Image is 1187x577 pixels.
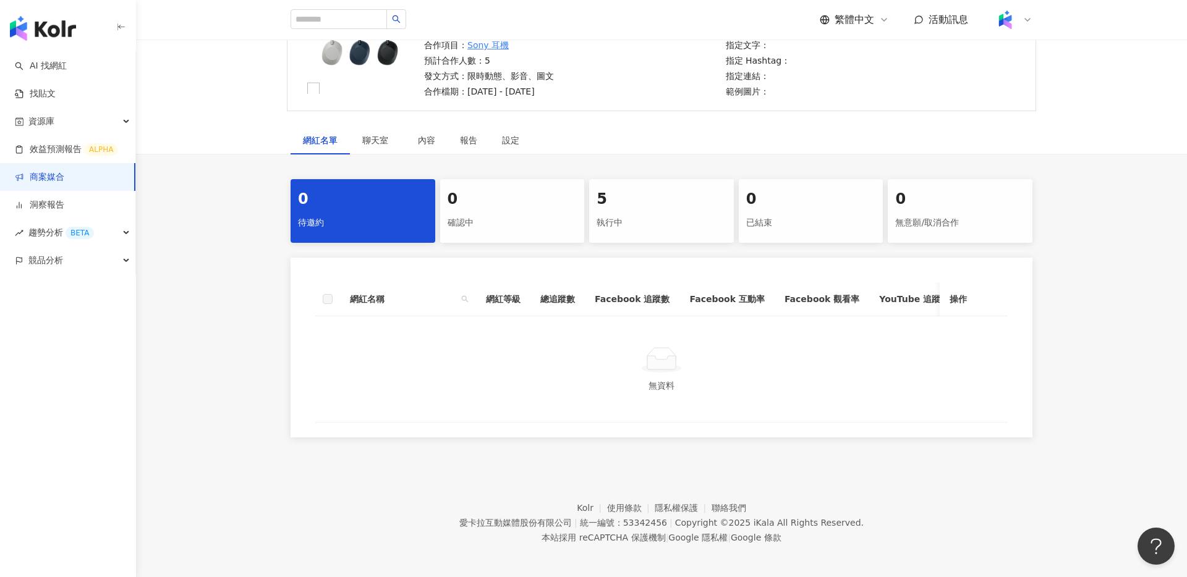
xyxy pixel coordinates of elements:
[675,518,864,528] div: Copyright © 2025 All Rights Reserved.
[448,189,577,210] div: 0
[607,503,655,513] a: 使用條款
[424,38,554,52] p: 合作項目：
[585,282,679,316] th: Facebook 追蹤數
[726,69,797,83] p: 指定連結：
[574,518,577,528] span: |
[726,85,797,98] p: 範例圖片：
[530,282,585,316] th: 總追蹤數
[460,133,477,147] div: 報告
[655,503,712,513] a: 隱私權保護
[461,295,469,303] span: search
[670,518,673,528] span: |
[895,213,1025,234] div: 無意願/取消合作
[929,14,968,25] span: 活動訊息
[679,282,774,316] th: Facebook 互動率
[424,69,554,83] p: 發文方式：限時動態、影音、圖文
[459,518,572,528] div: 愛卡拉互動媒體股份有限公司
[835,13,874,27] span: 繁體中文
[424,85,554,98] p: 合作檔期：[DATE] - [DATE]
[726,54,797,67] p: 指定 Hashtag：
[303,133,338,147] div: 網紅名單
[418,133,435,147] div: 內容
[467,38,509,52] a: Sony 耳機
[895,189,1025,210] div: 0
[298,213,428,234] div: 待邀約
[746,189,876,210] div: 0
[362,136,393,145] span: 聊天室
[940,282,1008,316] th: 操作
[15,143,118,156] a: 效益預測報告ALPHA
[597,213,726,234] div: 執行中
[869,282,959,316] th: YouTube 追蹤數
[668,533,728,542] a: Google 隱私權
[15,171,64,183] a: 商案媒合
[666,533,669,542] span: |
[350,292,456,306] span: 網紅名稱
[580,518,667,528] div: 統一編號：53342456
[502,133,519,147] div: 設定
[28,219,94,246] span: 趨勢分析
[298,189,428,210] div: 0
[726,38,797,52] p: 指定文字：
[66,227,94,239] div: BETA
[459,290,471,308] span: search
[28,107,54,135] span: 資源庫
[15,199,64,211] a: 洞察報告
[15,60,67,72] a: searchAI 找網紅
[28,246,63,274] span: 競品分析
[330,379,993,392] div: 無資料
[597,189,726,210] div: 5
[10,16,76,41] img: logo
[1138,528,1175,565] iframe: Help Scout Beacon - Open
[15,229,23,237] span: rise
[300,27,420,94] img: Sony 耳機
[993,8,1017,32] img: Kolr%20app%20icon%20%281%29.png
[731,533,781,542] a: Google 條款
[15,88,56,100] a: 找貼文
[728,533,731,542] span: |
[775,282,869,316] th: Facebook 觀看率
[754,518,775,528] a: iKala
[424,54,554,67] p: 預計合作人數：5
[542,530,781,545] span: 本站採用 reCAPTCHA 保護機制
[746,213,876,234] div: 已結束
[577,503,606,513] a: Kolr
[392,15,401,23] span: search
[448,213,577,234] div: 確認中
[476,282,530,316] th: 網紅等級
[712,503,746,513] a: 聯絡我們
